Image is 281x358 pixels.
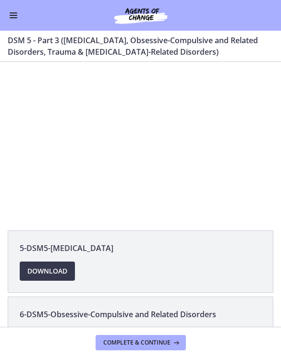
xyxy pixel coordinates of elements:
span: Complete & continue [103,339,171,346]
img: Agents of Change [93,6,189,25]
span: 5-DSM5-[MEDICAL_DATA] [20,242,261,254]
span: 6-DSM5-Obsessive-Compulsive and Related Disorders [20,309,261,320]
h3: DSM 5 - Part 3 ([MEDICAL_DATA], Obsessive-Compulsive and Related Disorders, Trauma & [MEDICAL_DAT... [8,35,262,58]
button: Enable menu [8,10,19,21]
span: Download [27,265,67,277]
button: Complete & continue [96,335,186,350]
a: Download [20,262,75,281]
